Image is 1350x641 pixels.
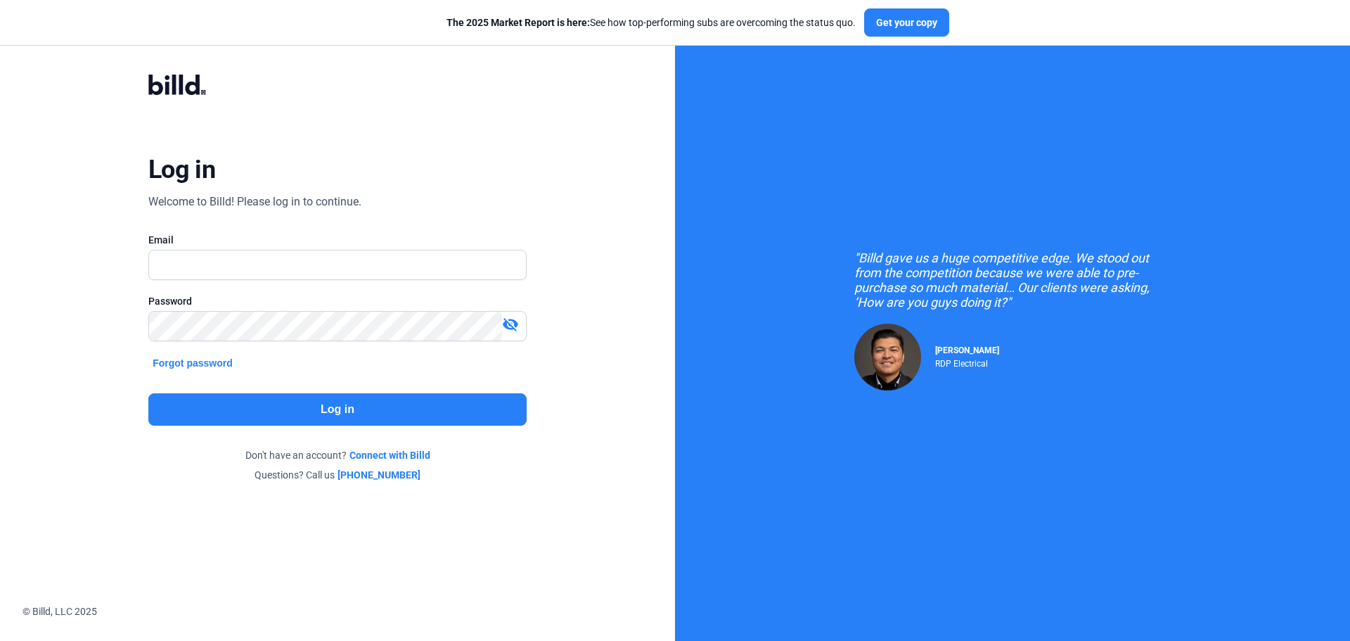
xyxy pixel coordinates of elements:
mat-icon: visibility_off [502,316,519,333]
span: The 2025 Market Report is here: [446,17,590,28]
a: [PHONE_NUMBER] [337,468,420,482]
img: Raul Pacheco [854,324,921,391]
button: Get your copy [864,8,949,37]
div: "Billd gave us a huge competitive edge. We stood out from the competition because we were able to... [854,250,1171,310]
div: Welcome to Billd! Please log in to continue. [148,193,361,210]
div: See how top-performing subs are overcoming the status quo. [446,15,856,30]
button: Log in [148,393,527,426]
div: Email [148,233,527,247]
div: Questions? Call us [148,468,527,482]
div: RDP Electrical [935,355,999,369]
div: Password [148,294,527,308]
a: Connect with Billd [349,448,430,462]
div: Log in [148,154,215,185]
button: Forgot password [148,355,237,371]
span: [PERSON_NAME] [935,345,999,355]
div: Don't have an account? [148,448,527,462]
